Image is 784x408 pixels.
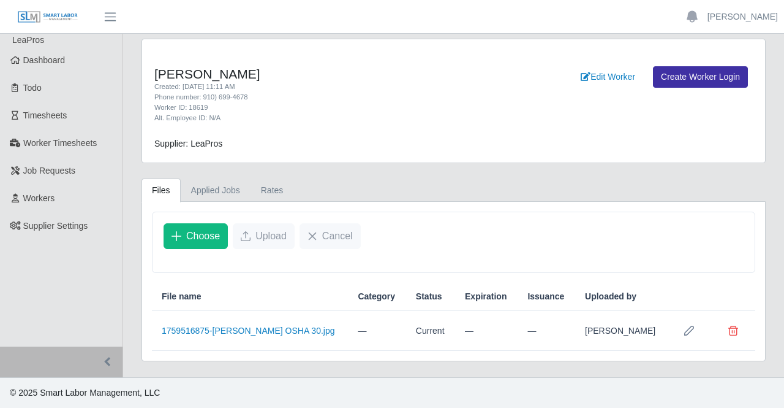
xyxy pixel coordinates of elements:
[348,311,405,351] td: —
[677,318,701,343] button: Row Edit
[255,229,287,244] span: Upload
[162,290,202,303] span: File name
[154,139,222,148] span: Supplier: LeaPros
[233,223,295,249] button: Upload
[573,66,643,88] a: Edit Worker
[527,290,564,303] span: Issuance
[186,229,220,244] span: Choose
[154,92,496,102] div: Phone number: 910) 699-4678
[12,35,44,45] span: LeaPros
[181,179,251,202] a: Applied Jobs
[23,55,66,65] span: Dashboard
[10,388,160,398] span: © 2025 Smart Labor Management, LLC
[300,223,361,249] button: Cancel
[518,311,575,351] td: —
[416,290,442,303] span: Status
[322,229,353,244] span: Cancel
[141,179,181,202] a: Files
[455,311,518,351] td: —
[653,66,748,88] a: Create Worker Login
[251,179,294,202] a: Rates
[23,83,42,93] span: Todo
[154,102,496,113] div: Worker ID: 18619
[406,311,455,351] td: Current
[154,82,496,92] div: Created: [DATE] 11:11 AM
[162,326,335,336] a: 1759516875-[PERSON_NAME] OSHA 30.jpg
[23,138,97,148] span: Worker Timesheets
[17,10,78,24] img: SLM Logo
[358,290,395,303] span: Category
[585,290,636,303] span: Uploaded by
[575,311,667,351] td: [PERSON_NAME]
[154,113,496,123] div: Alt. Employee ID: N/A
[707,10,778,23] a: [PERSON_NAME]
[23,166,76,175] span: Job Requests
[465,290,507,303] span: Expiration
[23,193,55,203] span: Workers
[23,221,88,231] span: Supplier Settings
[23,110,67,120] span: Timesheets
[154,66,496,82] h4: [PERSON_NAME]
[164,223,228,249] button: Choose
[721,318,745,343] button: Delete file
